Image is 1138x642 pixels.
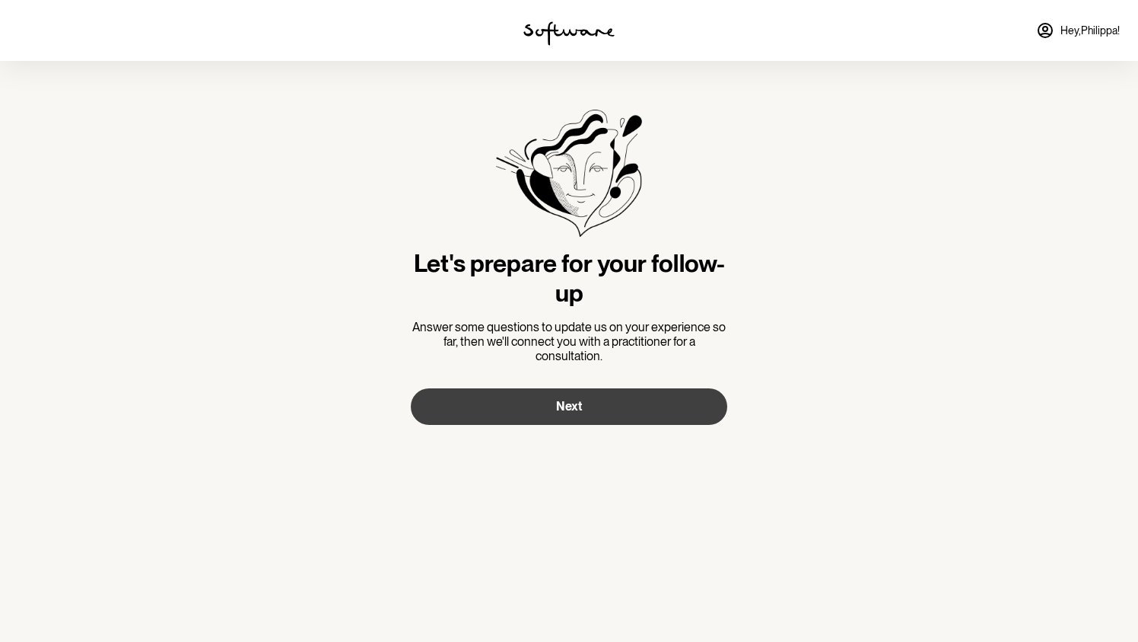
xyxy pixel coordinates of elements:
h3: Let's prepare for your follow-up [411,249,727,308]
p: Answer some questions to update us on your experience so far, then we'll connect you with a pract... [411,320,727,364]
button: Next [411,388,727,425]
span: Hey, Philippa ! [1060,24,1120,37]
a: Hey,Philippa! [1027,12,1129,49]
span: Next [556,399,582,414]
img: software logo [523,21,615,46]
img: Software treatment bottle [496,110,642,237]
